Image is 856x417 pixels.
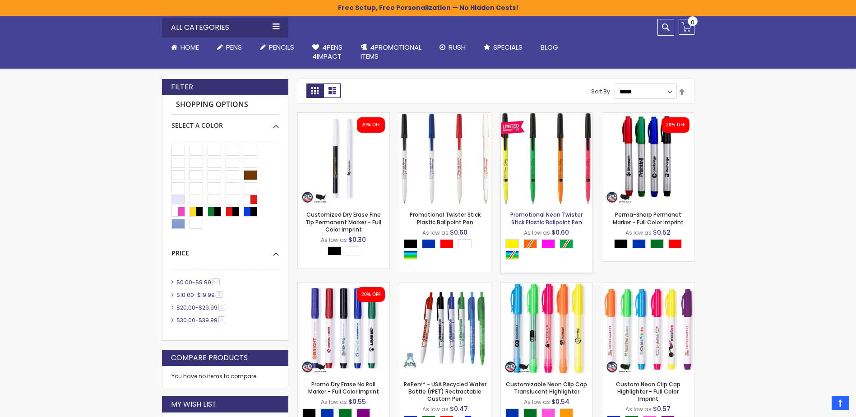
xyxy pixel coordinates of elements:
[650,239,664,248] div: Green
[493,42,523,52] span: Specials
[312,42,342,61] span: 4Pens 4impact
[602,283,694,374] img: Custom Neon Clip Cap Highlighter - Full Color Imprint
[404,250,417,259] div: Assorted
[625,405,652,413] span: As low as
[614,239,628,248] div: Black
[399,113,491,204] img: Promotional Twister Stick Plastic Ballpoint Pen
[176,278,192,286] span: $0.00
[653,228,671,237] span: $0.52
[399,282,491,290] a: RePen™ - USA Recycled Water Bottle (rPET) Rectractable Custom Pen
[328,246,341,255] div: Black
[174,278,223,286] a: $0.00-$9.9957
[541,239,555,248] div: Neon Pink
[404,239,417,248] div: Black
[298,112,389,120] a: Customized Dry Erase Fine Tip Permanent Marker - Full Color Imprint
[216,291,222,298] span: 3
[632,239,646,248] div: Blue
[602,113,694,204] img: Perma-Sharp Permanet Marker - Full Color Imprint
[602,112,694,120] a: Perma-Sharp Permanet Marker - Full Color Imprint
[180,42,199,52] span: Home
[199,316,217,324] span: $39.99
[475,37,532,57] a: Specials
[361,122,380,128] div: 20% OFF
[505,239,592,262] div: Select A Color
[602,282,694,290] a: Custom Neon Clip Cap Highlighter - Full Color Imprint
[616,380,680,403] a: Custom Neon Clip Cap Highlighter - Full Color Imprint
[404,239,491,262] div: Select A Color
[501,112,592,120] a: Promotional Neon Twister Stick Plastic Ballpoint Pen
[440,239,453,248] div: Red
[171,353,248,363] strong: Compare Products
[510,211,583,226] a: Promotional Neon Twister Stick Plastic Ballpoint Pen
[218,316,225,323] span: 3
[176,304,195,311] span: $20.00
[321,236,347,244] span: As low as
[410,211,481,226] a: Promotional Twister Stick Plastic Ballpoint Pen
[306,83,324,98] strong: Grid
[162,18,288,37] div: All Categories
[176,291,194,299] span: $10.00
[321,398,347,406] span: As low as
[303,37,352,67] a: 4Pens4impact
[691,18,694,27] span: 0
[450,228,467,237] span: $0.60
[171,115,279,130] div: Select A Color
[666,122,685,128] div: 20% OFF
[450,404,468,413] span: $0.47
[226,42,242,52] span: Pens
[195,278,211,286] span: $9.99
[422,405,449,413] span: As low as
[328,246,364,258] div: Select A Color
[551,397,569,406] span: $0.54
[171,82,193,92] strong: Filter
[404,380,486,403] a: RePen™ - USA Recycled Water Bottle (rPET) Rectractable Custom Pen
[208,37,251,57] a: Pens
[541,42,558,52] span: Blog
[348,235,366,244] span: $0.30
[614,239,686,250] div: Select A Color
[551,228,569,237] span: $0.60
[251,37,303,57] a: Pencils
[197,291,215,299] span: $19.99
[298,282,389,290] a: Promo Dry Erase No Roll Marker - Full Color Imprint
[430,37,475,57] a: Rush
[162,37,208,57] a: Home
[269,42,294,52] span: Pencils
[505,239,519,248] div: Neon Yellow
[176,316,195,324] span: $30.00
[162,366,288,387] div: You have no items to compare.
[399,112,491,120] a: Promotional Twister Stick Plastic Ballpoint Pen
[524,398,550,406] span: As low as
[501,113,592,204] img: Promotional Neon Twister Stick Plastic Ballpoint Pen
[399,283,491,374] img: RePen™ - USA Recycled Water Bottle (rPET) Rectractable Custom Pen
[348,397,366,406] span: $0.55
[449,42,466,52] span: Rush
[625,229,652,236] span: As low as
[218,304,225,310] span: 6
[199,304,217,311] span: $29.99
[298,113,389,204] img: Customized Dry Erase Fine Tip Permanent Marker - Full Color Imprint
[298,283,389,374] img: Promo Dry Erase No Roll Marker - Full Color Imprint
[171,399,217,409] strong: My Wish List
[361,42,421,61] span: 4PROMOTIONAL ITEMS
[613,211,684,226] a: Perma-Sharp Permanet Marker - Full Color Imprint
[308,380,379,395] a: Promo Dry Erase No Roll Marker - Full Color Imprint
[506,380,587,395] a: Customizable Neon Clip Cap Translucent Highlighter
[668,239,682,248] div: Red
[524,229,550,236] span: As low as
[346,246,359,255] div: White
[458,239,472,248] div: White
[174,291,226,299] a: $10.00-$19.993
[305,211,381,233] a: Customized Dry Erase Fine Tip Permanent Marker - Full Color Imprint
[171,95,279,115] strong: Shopping Options
[532,37,567,57] a: Blog
[352,37,430,67] a: 4PROMOTIONALITEMS
[591,88,610,95] label: Sort By
[171,242,279,258] div: Price
[501,283,592,374] img: Customizable Neon Clip Cap Translucent Highlighter
[361,292,380,298] div: 20% OFF
[174,304,228,311] a: $20.00-$29.996
[212,278,220,285] span: 57
[422,229,449,236] span: As low as
[422,239,435,248] div: Blue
